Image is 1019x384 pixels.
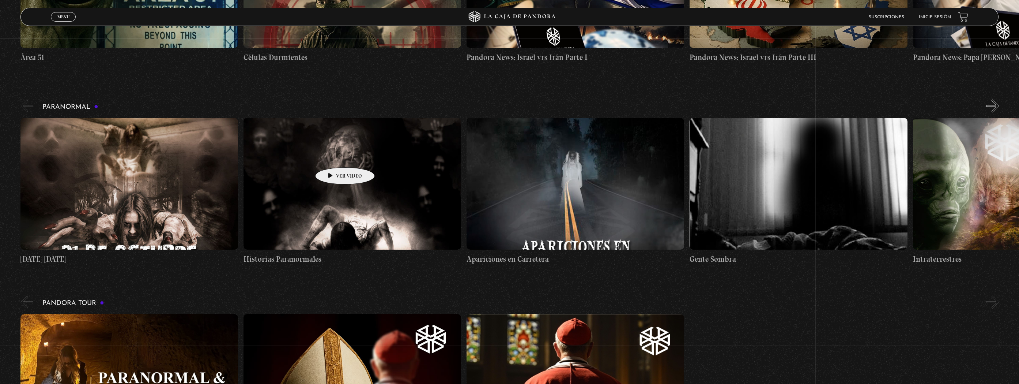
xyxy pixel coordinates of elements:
h4: Células Durmientes [244,52,461,63]
a: Historias Paranormales [244,118,461,265]
a: [DATE] [DATE] [20,118,238,265]
span: Menu [57,15,69,19]
h3: Paranormal [42,104,98,111]
a: View your shopping cart [958,12,968,22]
h4: Gente Sombra [690,253,907,265]
a: Apariciones en Carretera [467,118,684,265]
h4: Historias Paranormales [244,253,461,265]
a: Gente Sombra [690,118,907,265]
a: Suscripciones [869,15,904,19]
a: Inicie sesión [919,15,951,19]
h4: Pandora News: Israel vrs Irán Parte III [690,52,907,63]
button: Previous [20,296,33,309]
h4: Apariciones en Carretera [467,253,684,265]
span: Cerrar [55,21,72,26]
button: Next [986,100,999,112]
button: Previous [20,100,33,112]
h3: Pandora Tour [42,300,104,307]
h4: [DATE] [DATE] [20,253,238,265]
h4: Pandora News: Israel vrs Irán Parte I [467,52,684,63]
h4: Área 51 [20,52,238,63]
button: Next [986,296,999,309]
